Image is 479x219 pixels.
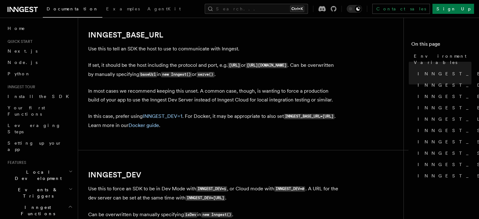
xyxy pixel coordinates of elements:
[88,61,340,79] p: If set, it should be the host including the protocol and port, e.g. or . Can be overwritten by ma...
[5,68,74,79] a: Python
[415,136,471,147] a: INNGEST_SERVE_PATH
[88,112,340,130] p: In this case, prefer using . For Docker, it may be appropriate to also set . Learn more in our .
[5,45,74,57] a: Next.js
[290,6,304,12] kbd: Ctrl+K
[415,170,471,182] a: INNGEST_STREAMING
[8,105,45,117] span: Your first Functions
[415,68,471,79] a: INNGEST_BASE_URL
[8,49,37,54] span: Next.js
[5,184,74,202] button: Events & Triggers
[8,123,61,134] span: Leveraging Steps
[5,160,26,165] span: Features
[88,44,340,53] p: Use this to tell an SDK the host to use to communicate with Inngest.
[8,94,73,99] span: Install the SDK
[228,63,241,68] code: [URL]
[5,23,74,34] a: Home
[5,137,74,155] a: Setting up your app
[88,87,340,104] p: In most cases we recommend keeping this unset. A common case, though, is wanting to force a produ...
[88,184,340,203] p: Use this to force an SDK to be in Dev Mode with , or Cloud mode with . A URL for the dev server c...
[5,120,74,137] a: Leveraging Steps
[284,114,334,119] code: INNGEST_BASE_URL=[URL]
[5,204,68,217] span: Inngest Functions
[197,72,214,77] code: serve()
[415,102,471,113] a: INNGEST_EVENT_KEY
[415,125,471,136] a: INNGEST_SERVE_HOST
[88,31,163,39] a: INNGEST_BASE_URL
[143,113,182,119] a: INNGEST_DEV=1
[5,102,74,120] a: Your first Functions
[205,4,308,14] button: Search...Ctrl+K
[8,60,37,65] span: Node.js
[347,5,362,13] button: Toggle dark mode
[144,2,185,17] a: AgentKit
[8,141,62,152] span: Setting up your app
[201,212,232,217] code: new Inngest()
[5,166,74,184] button: Local Development
[372,4,430,14] a: Contact sales
[5,169,69,182] span: Local Development
[185,195,225,201] code: INNGEST_DEV=[URL]
[415,113,471,125] a: INNGEST_LOG_LEVEL
[128,122,159,128] a: Docker guide
[147,6,181,11] span: AgentKit
[246,63,288,68] code: [URL][DOMAIN_NAME]
[139,72,157,77] code: baseUrl
[8,25,25,32] span: Home
[414,53,471,66] span: Environment Variables
[184,212,197,217] code: isDev
[415,159,471,170] a: INNGEST_SIGNING_KEY_FALLBACK
[102,2,144,17] a: Examples
[274,186,305,192] code: INNGEST_DEV=0
[8,71,31,76] span: Python
[106,6,140,11] span: Examples
[415,147,471,159] a: INNGEST_SIGNING_KEY
[43,2,102,18] a: Documentation
[196,186,227,192] code: INNGEST_DEV=1
[5,187,69,199] span: Events & Triggers
[5,84,35,89] span: Inngest tour
[5,91,74,102] a: Install the SDK
[47,6,99,11] span: Documentation
[415,79,471,91] a: INNGEST_DEV
[161,72,192,77] code: new Inngest()
[411,40,471,50] h4: On this page
[5,39,32,44] span: Quick start
[5,57,74,68] a: Node.js
[411,50,471,68] a: Environment Variables
[432,4,474,14] a: Sign Up
[415,91,471,102] a: INNGEST_ENV
[88,170,141,179] a: INNGEST_DEV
